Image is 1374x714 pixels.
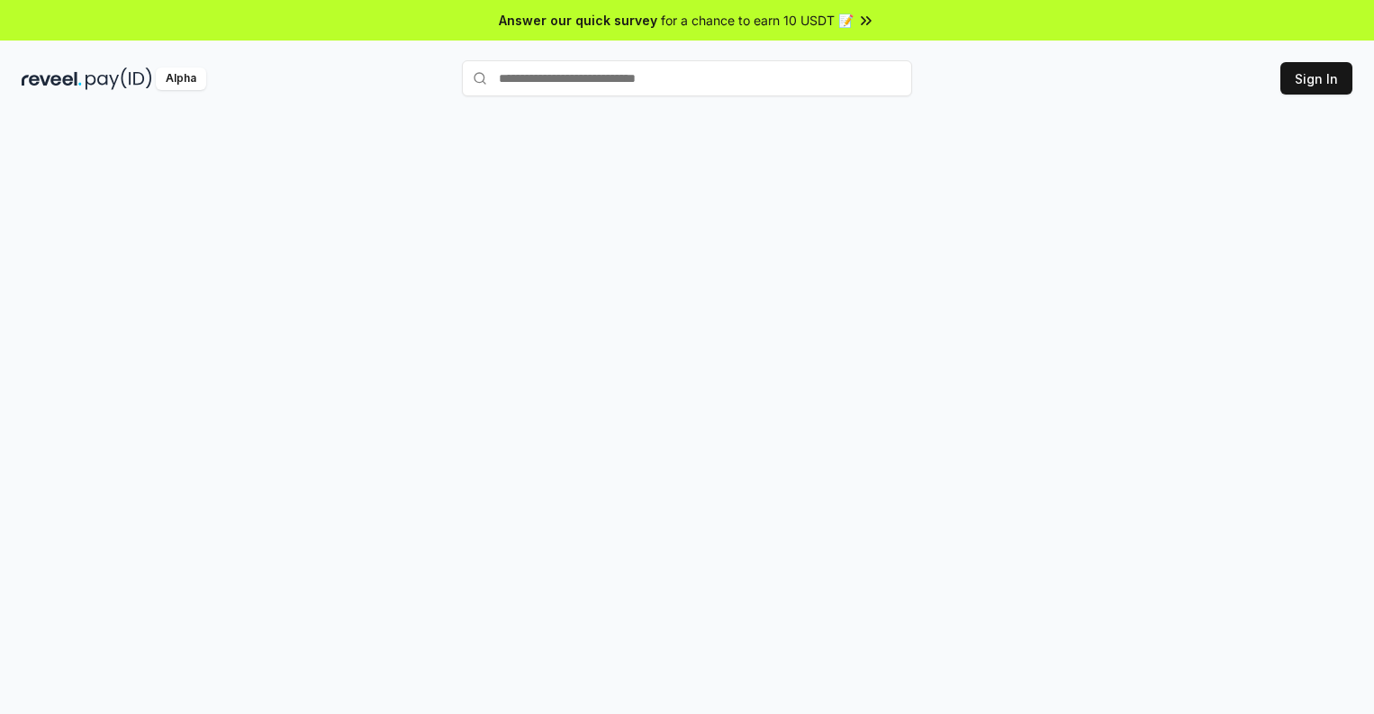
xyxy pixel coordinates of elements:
[1280,62,1352,95] button: Sign In
[22,68,82,90] img: reveel_dark
[156,68,206,90] div: Alpha
[499,11,657,30] span: Answer our quick survey
[86,68,152,90] img: pay_id
[661,11,854,30] span: for a chance to earn 10 USDT 📝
